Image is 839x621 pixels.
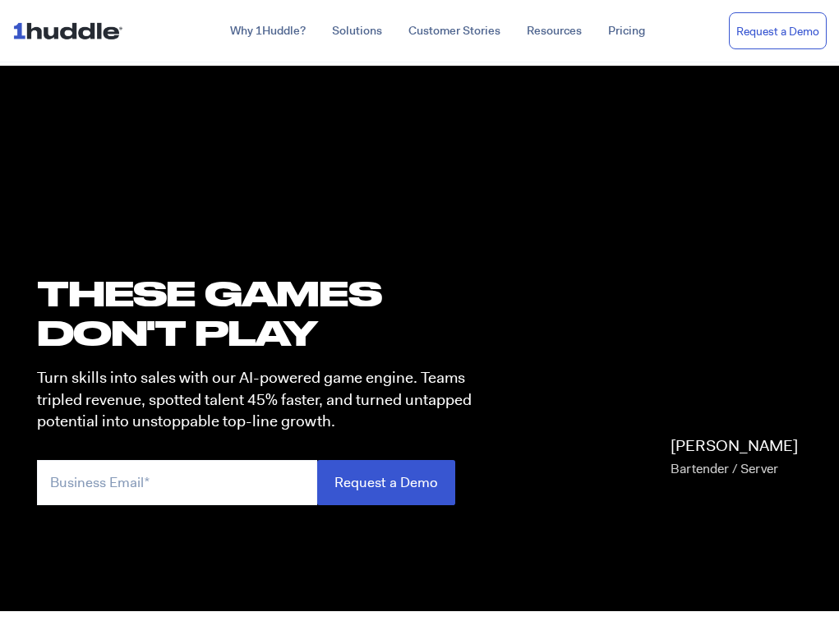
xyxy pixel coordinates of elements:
input: Request a Demo [317,460,455,505]
p: [PERSON_NAME] [671,435,798,481]
img: ... [12,15,130,46]
a: Request a Demo [729,12,827,50]
a: Why 1Huddle? [217,16,319,46]
a: Customer Stories [395,16,514,46]
a: Pricing [595,16,658,46]
input: Business Email* [37,460,317,505]
p: Turn skills into sales with our AI-powered game engine. Teams tripled revenue, spotted talent 45%... [37,367,487,433]
a: Solutions [319,16,395,46]
h1: these GAMES DON'T PLAY [37,274,504,352]
a: Resources [514,16,595,46]
span: Bartender / Server [671,460,778,477]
